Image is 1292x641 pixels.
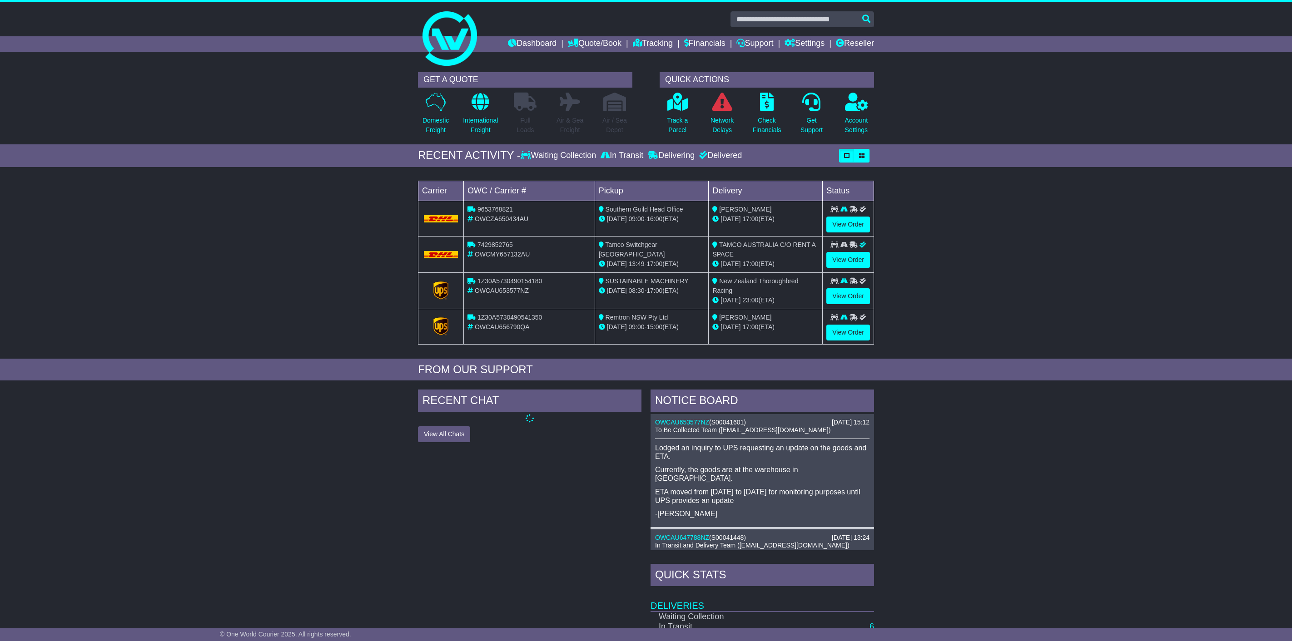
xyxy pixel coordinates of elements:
div: ( ) [655,419,870,426]
span: [DATE] [721,260,740,267]
p: Network Delays [711,116,734,135]
span: 13:49 [629,260,645,267]
a: Settings [785,36,825,52]
div: FROM OUR SUPPORT [418,363,874,376]
div: GET A QUOTE [418,72,632,88]
a: View Order [826,325,870,340]
a: Dashboard [508,36,557,52]
div: Delivered [697,151,742,161]
span: [PERSON_NAME] [719,206,771,213]
a: View Order [826,217,870,232]
span: 1Z30A5730490154180 [477,277,542,285]
p: International Freight [463,116,498,135]
span: 17:00 [742,260,758,267]
span: OWCMY657132AU [475,251,530,258]
span: [DATE] [721,215,740,222]
div: Delivering [646,151,697,161]
span: Remtron NSW Pty Ltd [606,314,668,321]
span: 09:00 [629,323,645,330]
td: Deliveries [651,588,874,611]
p: -[PERSON_NAME] [655,509,870,518]
p: Domestic Freight [422,116,449,135]
img: DHL.png [424,215,458,222]
div: RECENT ACTIVITY - [418,149,521,162]
span: TAMCO AUSTRALIA C/O RENT A SPACE [712,241,815,258]
a: GetSupport [800,92,823,140]
div: - (ETA) [599,214,705,224]
span: [DATE] [607,323,627,330]
a: View Order [826,252,870,268]
span: 09:00 [629,215,645,222]
button: View All Chats [418,426,470,442]
td: In Transit [651,622,781,632]
span: OWCAU656790QA [475,323,530,330]
td: Waiting Collection [651,611,781,622]
td: Delivery [709,181,823,201]
div: (ETA) [712,214,819,224]
span: To Be Collected Team ([EMAIL_ADDRESS][DOMAIN_NAME]) [655,426,830,434]
a: OWCAU647788NZ [655,534,709,541]
p: Account Settings [845,116,868,135]
span: 17:00 [742,215,758,222]
td: Pickup [595,181,709,201]
span: 23:00 [742,296,758,304]
a: CheckFinancials [752,92,782,140]
span: New Zealand Thoroughbred Racing [712,277,798,294]
div: Quick Stats [651,564,874,588]
span: © One World Courier 2025. All rights reserved. [220,631,351,638]
span: 08:30 [629,287,645,294]
div: [DATE] 13:24 [832,534,870,542]
div: (ETA) [712,322,819,332]
div: In Transit [598,151,646,161]
span: 9653768821 [477,206,513,213]
span: [DATE] [607,287,627,294]
td: Carrier [418,181,464,201]
td: Status [823,181,874,201]
div: Waiting Collection [521,151,598,161]
span: [PERSON_NAME] [719,314,771,321]
span: Tamco Switchgear [GEOGRAPHIC_DATA] [599,241,665,258]
a: 6 [870,622,874,631]
a: Track aParcel [666,92,688,140]
span: In Transit and Delivery Team ([EMAIL_ADDRESS][DOMAIN_NAME]) [655,542,850,549]
span: 17:00 [646,287,662,294]
p: Check Financials [753,116,781,135]
img: DHL.png [424,251,458,258]
div: (ETA) [712,296,819,305]
p: Get Support [800,116,823,135]
a: Support [736,36,773,52]
div: (ETA) [712,259,819,269]
span: 17:00 [646,260,662,267]
a: Financials [684,36,726,52]
p: Full Loads [514,116,537,135]
div: - (ETA) [599,259,705,269]
div: - (ETA) [599,322,705,332]
td: OWC / Carrier # [464,181,595,201]
span: [DATE] [721,296,740,304]
span: 16:00 [646,215,662,222]
span: [DATE] [607,260,627,267]
span: SUSTAINABLE MACHINERY [606,277,689,285]
span: [DATE] [721,323,740,330]
a: OWCAU653577NZ [655,419,709,426]
span: 15:00 [646,323,662,330]
span: 7429852765 [477,241,513,248]
a: InternationalFreight [462,92,498,140]
img: GetCarrierServiceLogo [433,281,449,300]
p: Track a Parcel [667,116,688,135]
a: NetworkDelays [710,92,734,140]
a: Tracking [633,36,673,52]
a: AccountSettings [845,92,869,140]
div: ( ) [655,534,870,542]
span: S00041601 [711,419,744,426]
span: OWCAU653577NZ [475,287,529,294]
img: GetCarrierServiceLogo [433,317,449,335]
div: RECENT CHAT [418,390,641,414]
span: 17:00 [742,323,758,330]
a: DomesticFreight [422,92,449,140]
span: S00041448 [711,534,744,541]
div: [DATE] 15:12 [832,419,870,426]
div: NOTICE BOARD [651,390,874,414]
span: Southern Guild Head Office [606,206,683,213]
p: Lodged an inquiry to UPS requesting an update on the goods and ETA. [655,444,870,461]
